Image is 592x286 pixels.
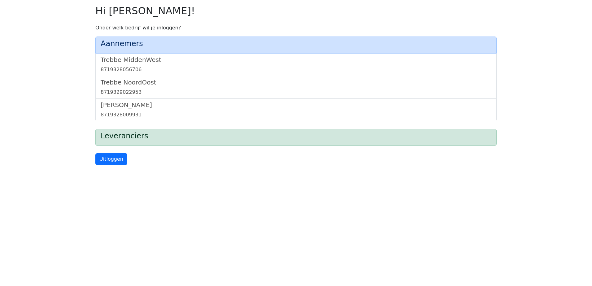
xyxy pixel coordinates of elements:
[101,79,491,86] h5: Trebbe NoordOost
[101,39,491,48] h4: Aannemers
[101,66,491,73] div: 8719328056706
[101,111,491,119] div: 8719328009931
[95,24,497,32] p: Onder welk bedrijf wil je inloggen?
[101,56,491,73] a: Trebbe MiddenWest8719328056706
[101,101,491,119] a: [PERSON_NAME]8719328009931
[101,101,491,109] h5: [PERSON_NAME]
[101,56,491,63] h5: Trebbe MiddenWest
[95,5,497,17] h2: Hi [PERSON_NAME]!
[95,153,127,165] a: Uitloggen
[101,89,491,96] div: 8719329022953
[101,132,491,141] h4: Leveranciers
[101,79,491,96] a: Trebbe NoordOost8719329022953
